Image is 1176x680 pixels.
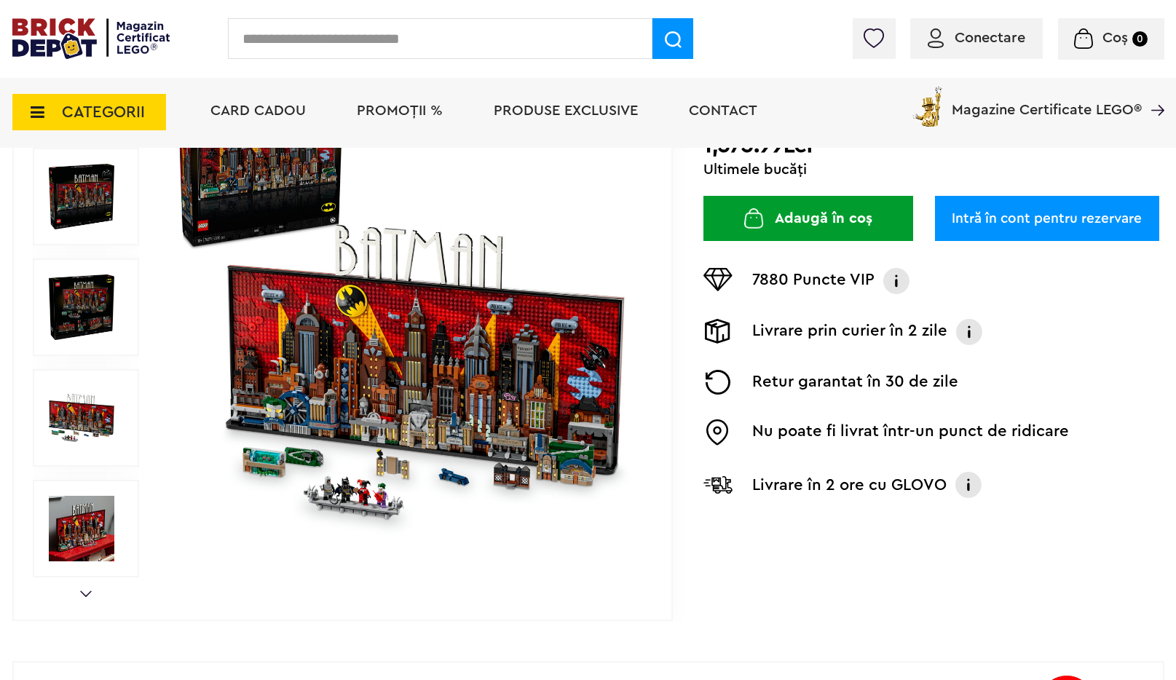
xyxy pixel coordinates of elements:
span: Magazine Certificate LEGO® [952,84,1142,117]
a: Produse exclusive [494,103,638,118]
p: Livrare prin curier în 2 zile [752,319,947,345]
img: Batman: The Animated Series Gotham City LEGO 76271 [49,274,114,340]
p: Retur garantat în 30 de zile [752,370,958,395]
a: Conectare [928,31,1025,45]
a: Next [80,590,92,597]
span: CATEGORII [62,104,145,120]
img: LEGO DC Super Heroes Batman: The Animated Series Gotham City [49,496,114,561]
a: Card Cadou [210,103,306,118]
a: PROMOȚII % [357,103,443,118]
img: Easybox [703,419,733,446]
a: Magazine Certificate LEGO® [1142,84,1164,98]
img: Batman: The Animated Series Gotham City [170,73,639,542]
img: Info livrare prin curier [955,319,984,345]
img: Returnare [703,370,733,395]
span: Coș [1102,31,1128,45]
img: Puncte VIP [703,268,733,291]
button: Adaugă în coș [703,196,913,241]
img: Batman: The Animated Series Gotham City [49,164,114,229]
small: 0 [1132,31,1148,47]
img: Livrare [703,319,733,344]
img: Livrare Glovo [703,475,733,494]
p: Livrare în 2 ore cu GLOVO [752,473,947,497]
img: Info livrare cu GLOVO [954,470,983,499]
a: Intră în cont pentru rezervare [935,196,1159,241]
img: Info VIP [882,268,911,294]
p: Nu poate fi livrat într-un punct de ridicare [752,419,1069,446]
img: Seturi Lego Batman: The Animated Series Gotham City [49,385,114,451]
a: Contact [689,103,757,118]
div: Ultimele bucăți [703,162,1164,177]
p: 7880 Puncte VIP [752,268,875,294]
span: Conectare [955,31,1025,45]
